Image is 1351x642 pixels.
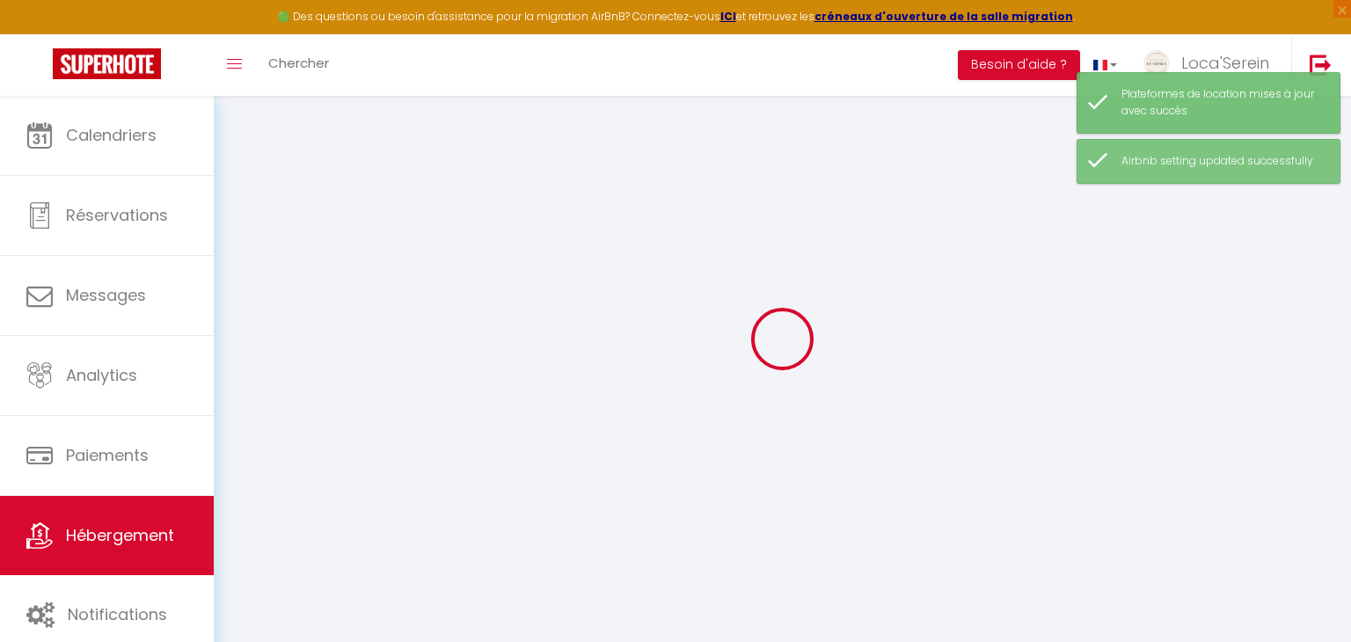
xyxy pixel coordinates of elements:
a: Chercher [255,34,342,96]
span: Analytics [66,364,137,386]
a: ICI [720,9,736,24]
div: Plateformes de location mises à jour avec succès [1121,86,1322,120]
a: créneaux d'ouverture de la salle migration [814,9,1073,24]
span: Chercher [268,54,329,72]
span: Calendriers [66,124,157,146]
span: Loca'Serein [1181,52,1269,74]
span: Paiements [66,444,149,466]
img: logout [1310,54,1332,76]
span: Messages [66,284,146,306]
span: Hébergement [66,524,174,546]
a: ... Loca'Serein [1130,34,1291,96]
img: Super Booking [53,48,161,79]
button: Besoin d'aide ? [958,50,1080,80]
img: ... [1143,50,1170,77]
button: Ouvrir le widget de chat LiveChat [14,7,67,60]
span: Notifications [68,603,167,625]
iframe: Chat [1276,563,1338,629]
div: Airbnb setting updated successfully [1121,153,1322,170]
span: Réservations [66,204,168,226]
